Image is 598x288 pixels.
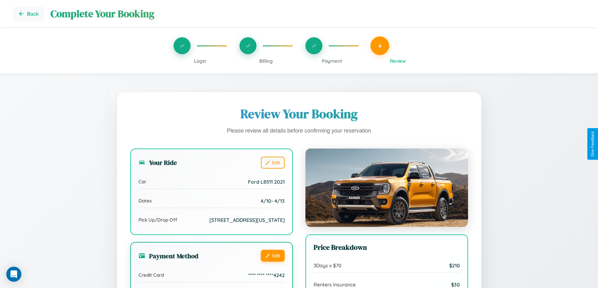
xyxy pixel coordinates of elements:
[451,281,460,288] span: $ 30
[6,267,21,282] div: Open Intercom Messenger
[138,272,164,278] span: Credit Card
[138,217,177,223] span: Pick Up/Drop Off
[322,58,342,64] span: Payment
[314,243,460,252] h3: Price Breakdown
[261,157,285,169] button: Edit
[13,6,44,21] button: Go back
[51,7,585,21] h1: Complete Your Booking
[209,217,285,223] span: [STREET_ADDRESS][US_STATE]
[261,250,285,262] button: Edit
[130,126,468,136] p: Please review all details before confirming your reservation
[305,149,468,227] img: Ford L8511
[261,198,285,204] span: 4 / 10 - 4 / 13
[138,251,198,260] h3: Payment Method
[378,42,381,49] span: 4
[130,105,468,122] h1: Review Your Booking
[194,58,206,64] span: Login
[259,58,273,64] span: Billing
[590,131,595,157] div: Give Feedback
[248,179,285,185] span: Ford L8511 2021
[449,262,460,269] span: $ 210
[138,198,152,204] span: Dates
[314,262,342,269] span: 3 Days x $ 70
[138,158,177,167] h3: Your Ride
[314,281,356,288] span: Renters Insurance
[138,179,146,185] span: Car
[390,58,406,64] span: Review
